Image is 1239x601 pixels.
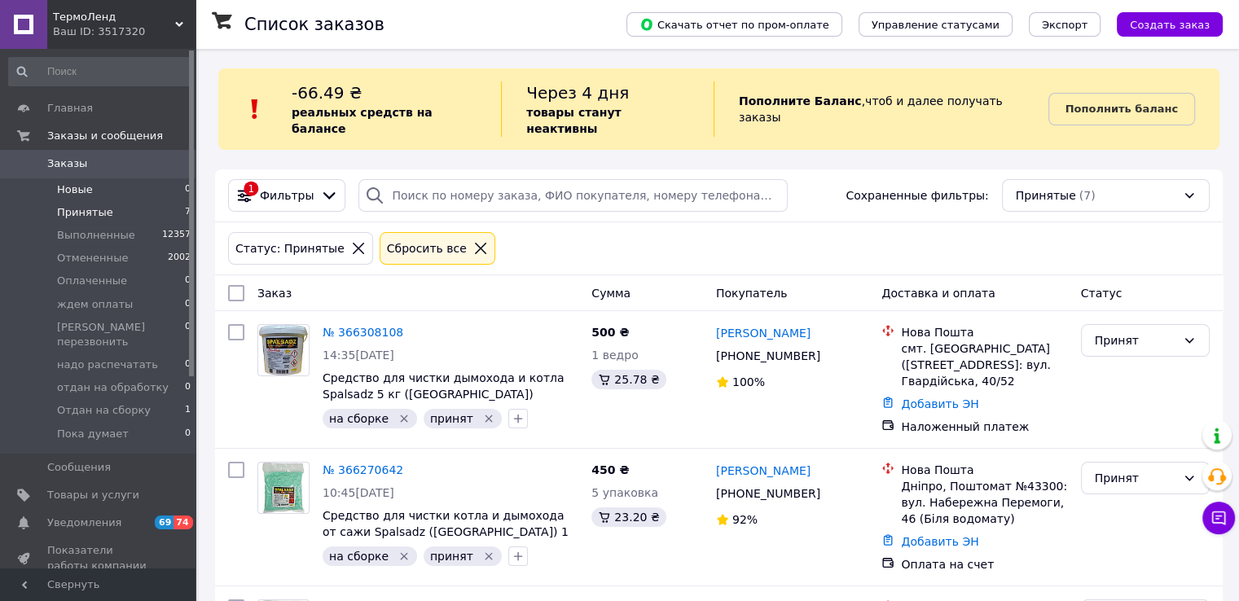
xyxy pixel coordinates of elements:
span: -66.49 ₴ [292,83,362,103]
span: (7) [1079,189,1096,202]
div: Нова Пошта [901,462,1067,478]
input: Поиск по номеру заказа, ФИО покупателя, номеру телефона, Email, номеру накладной [358,179,788,212]
div: смт. [GEOGRAPHIC_DATA] ([STREET_ADDRESS]: вул. Гвардійська, 40/52 [901,340,1067,389]
img: Фото товару [262,463,305,513]
span: 0 [185,182,191,197]
span: Заказ [257,287,292,300]
div: Принят [1095,469,1176,487]
span: Принятые [1016,187,1076,204]
b: Пополнить баланс [1065,103,1178,115]
div: Сбросить все [384,239,470,257]
span: принят [430,550,473,563]
span: Главная [47,101,93,116]
span: 7 [185,205,191,220]
button: Чат с покупателем [1202,502,1235,534]
b: товары станут неактивны [526,106,621,135]
span: Покупатель [716,287,788,300]
span: Отдан на сборку [57,403,151,418]
span: Экспорт [1042,19,1087,31]
span: Показатели работы компании [47,543,151,572]
a: Добавить ЭН [901,535,978,548]
input: Поиск [8,57,192,86]
span: на сборке [329,550,389,563]
span: [PHONE_NUMBER] [716,349,820,362]
span: 0 [185,274,191,288]
span: отдан на обработку [57,380,169,395]
span: 12357 [162,228,191,243]
img: Фото товару [259,325,307,375]
span: на сборке [329,412,389,425]
a: Создать заказ [1101,17,1223,30]
span: 5 упаковка [591,486,658,499]
span: Заказы и сообщения [47,129,163,143]
span: Фильтры [260,187,314,204]
div: Ваш ID: 3517320 [53,24,196,39]
h1: Список заказов [244,15,384,34]
span: Оплаченные [57,274,127,288]
span: Сообщения [47,460,111,475]
span: Отмененные [57,251,128,265]
a: Фото товару [257,462,310,514]
button: Управление статусами [859,12,1013,37]
a: Пополнить баланс [1048,93,1195,125]
span: 0 [185,427,191,441]
span: 14:35[DATE] [323,349,394,362]
span: Выполненные [57,228,135,243]
span: Управление статусами [872,19,1000,31]
span: 92% [732,513,758,526]
span: 69 [155,515,174,529]
span: 0 [185,297,191,312]
span: Через 4 дня [526,83,629,103]
span: Сохраненные фильтры: [846,187,988,204]
span: 74 [174,515,192,529]
span: 10:45[DATE] [323,486,394,499]
b: реальных средств на балансе [292,106,433,135]
span: 1 ведро [591,349,638,362]
button: Создать заказ [1117,12,1223,37]
span: надо распечатать [57,358,158,372]
span: 450 ₴ [591,463,629,476]
span: [PERSON_NAME] перезвонить [57,320,185,349]
div: Дніпро, Поштомат №43300: вул. Набережна Перемоги, 46 (Біля водомату) [901,478,1067,527]
button: Скачать отчет по пром-оплате [626,12,842,37]
span: Заказы [47,156,87,171]
div: Наложенный платеж [901,419,1067,435]
span: [PHONE_NUMBER] [716,487,820,500]
span: 100% [732,375,765,388]
a: Средство для чистки дымохода и котла Spalsadz 5 кг ([GEOGRAPHIC_DATA]) [323,371,564,401]
button: Экспорт [1029,12,1101,37]
div: Нова Пошта [901,324,1067,340]
span: 2002 [168,251,191,265]
span: 1 [185,403,191,418]
span: ждем оплаты [57,297,133,312]
span: Пока думает [57,427,129,441]
div: 23.20 ₴ [591,507,666,527]
div: 25.78 ₴ [591,370,666,389]
span: 0 [185,380,191,395]
svg: Удалить метку [398,550,411,563]
span: Новые [57,182,93,197]
span: Принятые [57,205,113,220]
span: 0 [185,358,191,372]
span: 500 ₴ [591,326,629,339]
span: ТермоЛенд [53,10,175,24]
svg: Удалить метку [482,550,495,563]
a: № 366270642 [323,463,403,476]
svg: Удалить метку [482,412,495,425]
span: Сумма [591,287,630,300]
span: Доставка и оплата [881,287,995,300]
a: Средство для чистки котла и дымохода от сажи Spalsadz ([GEOGRAPHIC_DATA]) 1 кг. [323,509,569,555]
span: Товары и услуги [47,488,139,502]
span: принят [430,412,473,425]
div: Оплата на счет [901,556,1067,572]
span: Создать заказ [1130,19,1210,31]
span: Скачать отчет по пром-оплате [639,17,829,32]
div: Принят [1095,331,1176,349]
span: Статус [1081,287,1123,300]
div: Статус: Принятые [232,239,348,257]
img: :exclamation: [243,97,267,121]
a: Фото товару [257,324,310,376]
div: , чтоб и далее получать заказы [714,81,1048,137]
a: № 366308108 [323,326,403,339]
